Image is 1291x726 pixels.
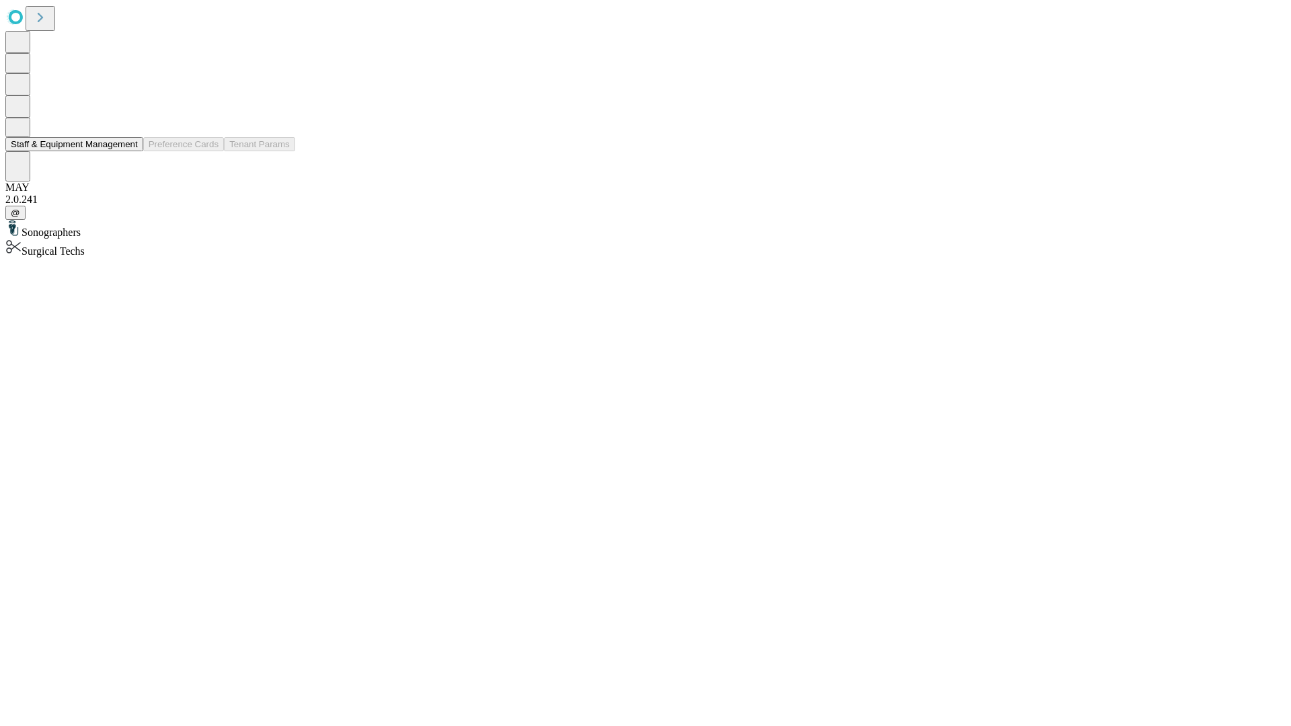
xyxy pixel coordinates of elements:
[5,137,143,151] button: Staff & Equipment Management
[5,194,1286,206] div: 2.0.241
[5,206,26,220] button: @
[11,208,20,218] span: @
[143,137,224,151] button: Preference Cards
[5,239,1286,257] div: Surgical Techs
[224,137,295,151] button: Tenant Params
[5,220,1286,239] div: Sonographers
[5,182,1286,194] div: MAY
